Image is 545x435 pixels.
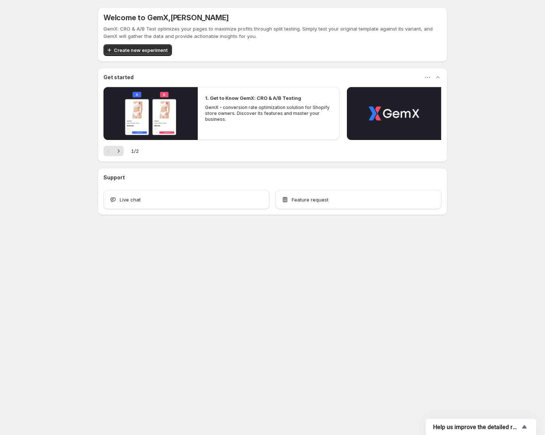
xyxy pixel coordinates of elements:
[131,147,139,155] span: 1 / 2
[103,25,442,40] p: GemX: CRO & A/B Test optimizes your pages to maximize profits through split testing. Simply test ...
[113,146,124,156] button: Next
[114,46,168,54] span: Create new experiment
[168,13,229,22] span: , [PERSON_NAME]
[103,87,198,140] button: Play video
[103,74,134,81] h3: Get started
[103,174,125,181] h3: Support
[103,44,172,56] button: Create new experiment
[205,105,332,122] p: GemX - conversion rate optimization solution for Shopify store owners. Discover its features and ...
[292,196,328,203] span: Feature request
[103,13,229,22] h5: Welcome to GemX
[433,424,520,431] span: Help us improve the detailed report for A/B campaigns
[205,94,301,102] h2: 1. Get to Know GemX: CRO & A/B Testing
[103,146,124,156] nav: Pagination
[433,422,529,431] button: Show survey - Help us improve the detailed report for A/B campaigns
[120,196,141,203] span: Live chat
[347,87,441,140] button: Play video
